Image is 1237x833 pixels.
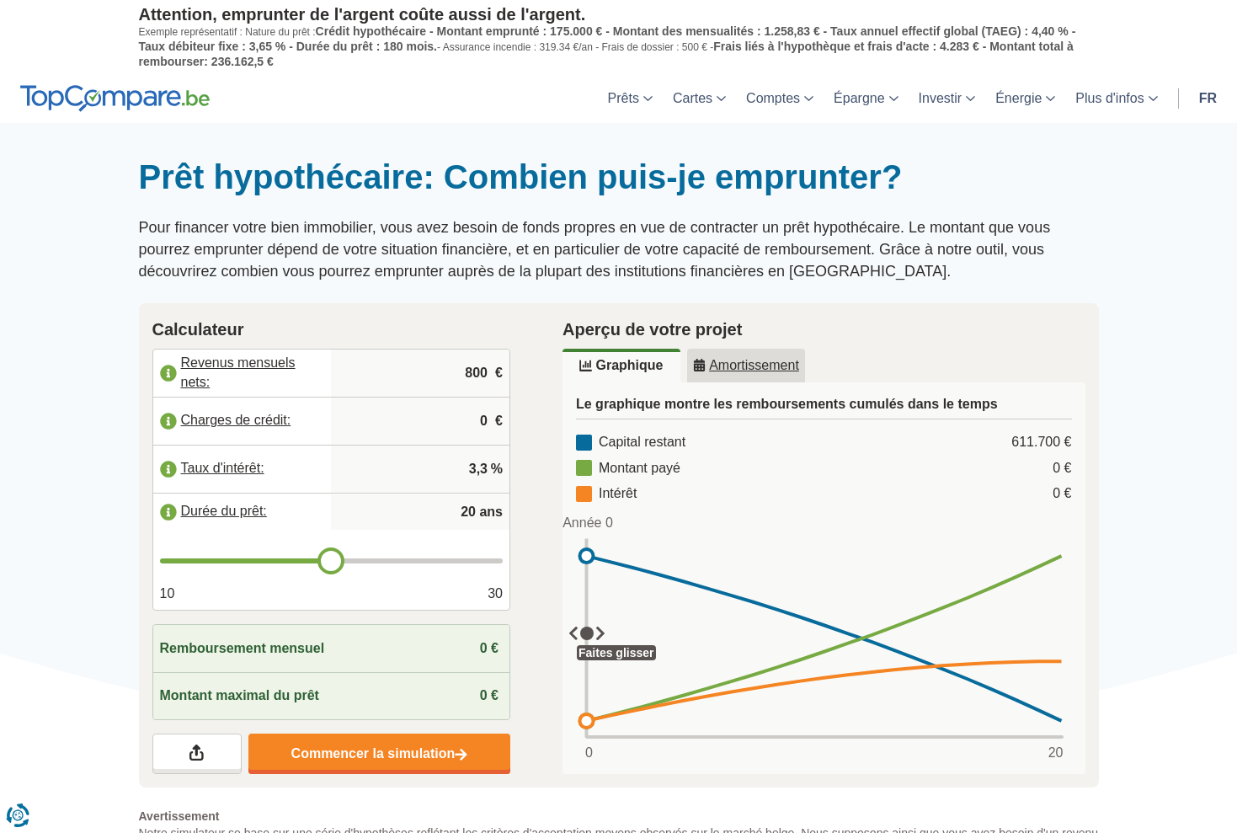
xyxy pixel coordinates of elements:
[576,396,1072,419] h3: Le graphique montre les remboursements cumulés dans le temps
[152,734,242,774] a: Partagez vos résultats
[1189,73,1227,123] a: fr
[985,73,1065,123] a: Énergie
[20,85,210,112] img: TopCompare
[488,585,503,604] span: 30
[479,503,503,522] span: ans
[1048,744,1064,763] span: 20
[139,217,1099,282] p: Pour financer votre bien immobilier, vous avez besoin de fonds propres en vue de contracter un pr...
[579,359,663,372] u: Graphique
[693,359,799,372] u: Amortissement
[577,645,656,660] div: Faites glisser
[1053,459,1071,478] div: 0 €
[824,73,909,123] a: Épargne
[495,412,503,431] span: €
[495,364,503,383] span: €
[455,748,467,762] img: Commencer la simulation
[248,734,510,774] a: Commencer la simulation
[909,73,986,123] a: Investir
[139,24,1099,69] p: Exemple représentatif : Nature du prêt : - Assurance incendie : 319.34 €/an - Frais de dossier : ...
[338,398,503,444] input: |
[585,744,593,763] span: 0
[1011,433,1071,452] div: 611.700 €
[139,157,1099,197] h1: Prêt hypothécaire: Combien puis-je emprunter?
[736,73,824,123] a: Comptes
[576,433,685,452] div: Capital restant
[663,73,736,123] a: Cartes
[160,686,319,706] span: Montant maximal du prêt
[153,355,332,392] label: Revenus mensuels nets:
[1065,73,1167,123] a: Plus d'infos
[153,403,332,440] label: Charges de crédit:
[139,40,1074,68] span: Frais liés à l'hypothèque et frais d'acte : 4.283 € - Montant total à rembourser: 236.162,5 €
[152,317,511,342] h2: Calculateur
[338,446,503,492] input: |
[160,639,325,659] span: Remboursement mensuel
[338,350,503,396] input: |
[576,484,637,504] div: Intérêt
[480,688,499,702] span: 0 €
[139,4,1099,24] p: Attention, emprunter de l'argent coûte aussi de l'argent.
[160,585,175,604] span: 10
[491,460,503,479] span: %
[153,494,332,531] label: Durée du prêt:
[153,451,332,488] label: Taux d'intérêt:
[139,808,1099,825] span: Avertissement
[563,317,1085,342] h2: Aperçu de votre projet
[598,73,663,123] a: Prêts
[576,459,680,478] div: Montant payé
[139,24,1076,53] span: Crédit hypothécaire - Montant emprunté : 175.000 € - Montant des mensualités : 1.258,83 € - Taux ...
[480,641,499,655] span: 0 €
[1053,484,1071,504] div: 0 €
